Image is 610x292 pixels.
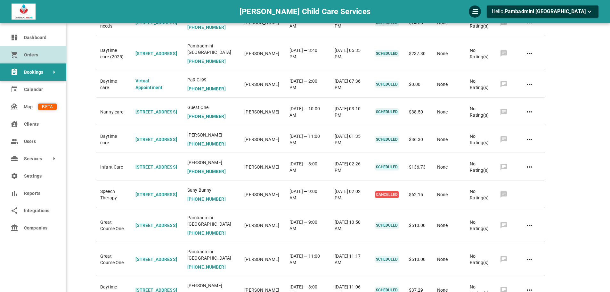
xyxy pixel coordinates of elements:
span: $62.15 [409,192,423,197]
span: BETA [38,104,57,110]
td: Infant Care [95,154,130,180]
td: None [432,154,465,180]
p: Virtual Appointment [135,78,177,91]
p: [PHONE_NUMBER] [187,141,234,147]
td: None [432,182,465,208]
p: [PERSON_NAME] [244,191,279,198]
p: [STREET_ADDRESS] [135,109,177,115]
td: [DATE] — 8:00 AM [284,154,329,180]
p: SCHEDULED [375,108,399,115]
span: $36.30 [409,137,423,142]
td: No Rating(s) [465,38,495,70]
td: No Rating(s) [465,182,495,208]
td: Daytime care [95,71,130,98]
span: Clients [24,121,57,128]
span: Calendar [24,86,57,93]
p: [PHONE_NUMBER] [187,196,234,203]
td: No Rating(s) [465,154,495,180]
span: Pambadmini [GEOGRAPHIC_DATA] [505,8,586,14]
td: Great Course One [95,243,130,276]
p: Hello, [492,8,593,16]
td: [DATE] — 10:00 AM [284,99,329,125]
p: [STREET_ADDRESS] [135,191,177,198]
p: SCHEDULED [375,136,399,143]
p: SCHEDULED [375,81,399,88]
p: [PHONE_NUMBER] [187,86,234,92]
span: Orders [24,52,57,58]
p: [PERSON_NAME] [244,222,279,229]
td: [DATE] — 2:00 PM [284,71,329,98]
td: No Rating(s) [465,71,495,98]
span: $0.00 [409,82,421,87]
p: [STREET_ADDRESS] [135,222,177,229]
p: SCHEDULED [375,163,399,171]
span: Pa9 Cli99 [187,77,234,83]
span: [PERSON_NAME] [187,282,234,289]
span: $38.50 [409,109,423,114]
td: [DATE] 05:35 PM [329,38,370,70]
td: [DATE] 01:35 PM [329,127,370,153]
p: CANCELLED [375,191,399,198]
td: No Rating(s) [465,209,495,242]
p: SCHEDULED [375,50,399,57]
p: [STREET_ADDRESS] [135,50,177,57]
p: [STREET_ADDRESS] [135,256,177,263]
td: [DATE] 11:17 AM [329,243,370,276]
td: [DATE] 02:26 PM [329,154,370,180]
button: Hello,Pambadmini [GEOGRAPHIC_DATA] [487,5,598,18]
td: No Rating(s) [465,127,495,153]
span: [PERSON_NAME] [187,159,234,166]
p: [PERSON_NAME] [244,256,279,263]
span: Companies [24,225,57,231]
td: [DATE] 10:50 AM [329,209,370,242]
span: Integrations [24,207,57,214]
img: company-logo [12,4,36,20]
span: Suny Bunny [187,187,234,193]
td: [DATE] — 9:00 AM [284,182,329,208]
td: None [432,38,465,70]
p: SCHEDULED [375,256,399,263]
td: [DATE] 03:10 PM [329,99,370,125]
td: Great Course One [95,209,130,242]
td: [DATE] — 11:00 AM [284,243,329,276]
td: [DATE] — 11:00 AM [284,127,329,153]
p: [PHONE_NUMBER] [187,24,234,31]
td: No Rating(s) [465,99,495,125]
span: Users [24,138,57,145]
p: [PERSON_NAME] [244,50,279,57]
td: No Rating(s) [465,243,495,276]
td: None [432,209,465,242]
span: Dashboard [24,34,57,41]
span: Pambadmini [GEOGRAPHIC_DATA] [187,248,234,261]
p: [PHONE_NUMBER] [187,113,234,120]
p: [STREET_ADDRESS] [135,164,177,171]
td: Nanny care [95,99,130,125]
p: [PHONE_NUMBER] [187,264,234,271]
td: [DATE] — 3:40 PM [284,38,329,70]
td: None [432,127,465,153]
span: $510.00 [409,257,426,262]
p: [PERSON_NAME] [244,109,279,115]
span: [PERSON_NAME] [187,132,234,138]
td: Speech Therapy [95,182,130,208]
span: Reports [24,190,57,197]
td: Daytime care [95,127,130,153]
p: [PERSON_NAME] [244,136,279,143]
p: [PHONE_NUMBER] [187,230,234,237]
p: [PHONE_NUMBER] [187,58,234,65]
span: Pambadmini [GEOGRAPHIC_DATA] [187,214,234,227]
td: None [432,99,465,125]
p: SCHEDULED [375,222,399,229]
td: [DATE] 02:02 PM [329,182,370,208]
span: $237.30 [409,51,426,56]
span: $510.00 [409,223,426,228]
h6: [PERSON_NAME] Child Care Services [240,5,370,18]
td: [DATE] 07:36 PM [329,71,370,98]
p: [PERSON_NAME] [244,81,279,88]
td: [DATE] — 9:00 AM [284,209,329,242]
span: $136.73 [409,164,426,170]
span: Map [24,104,38,110]
span: Settings [24,173,57,179]
td: None [432,243,465,276]
p: [PERSON_NAME] [244,164,279,171]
